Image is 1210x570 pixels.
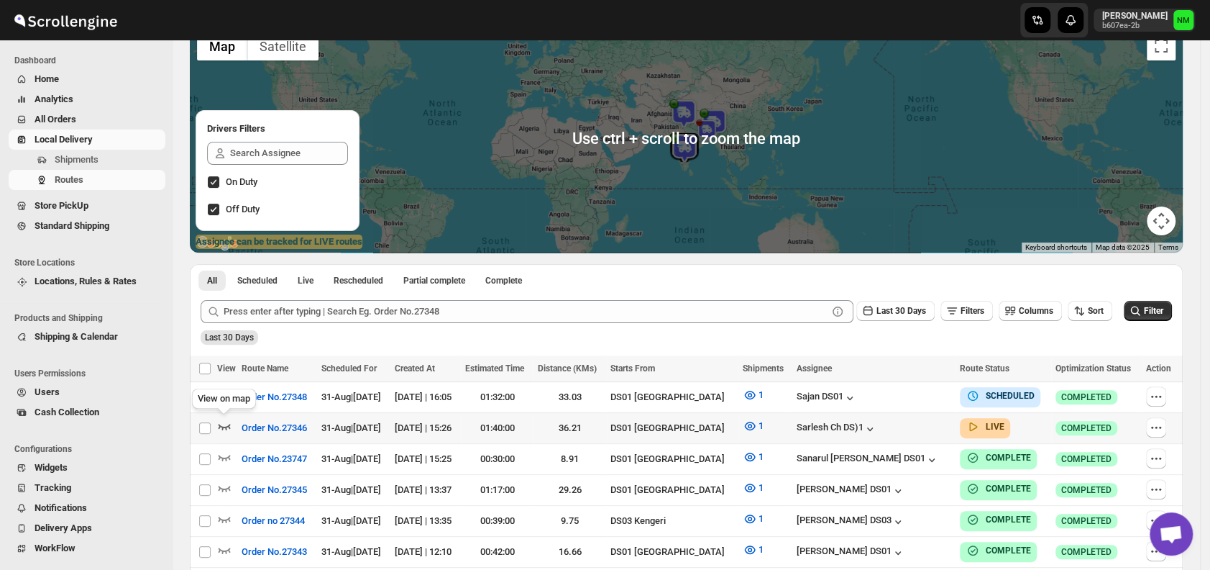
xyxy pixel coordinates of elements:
span: Users [35,386,60,397]
span: 1 [758,544,764,555]
button: Analytics [9,89,165,109]
button: 1 [734,384,772,407]
button: Sort [1068,301,1112,321]
span: 1 [758,389,764,400]
button: Sajan DS01 [796,391,857,405]
span: Store PickUp [35,200,88,211]
p: b607ea-2b [1102,22,1168,30]
button: Shipping & Calendar [9,327,165,347]
button: Sarlesh Ch DS)1 [796,422,877,436]
span: Assignee [796,363,831,374]
p: [PERSON_NAME] [1102,10,1168,22]
button: Locations, Rules & Rates [9,271,165,291]
label: Assignee can be tracked for LIVE routes [196,235,362,249]
span: COMPLETED [1061,392,1112,403]
button: COMPLETE [966,543,1031,558]
span: On Duty [226,176,257,187]
div: 01:32:00 [465,390,529,404]
button: Order No.27348 [233,386,316,409]
div: 00:39:00 [465,514,529,528]
div: [PERSON_NAME] DS01 [796,546,905,560]
button: Cash Collection [9,402,165,422]
button: LIVE [966,420,1004,434]
input: Press enter after typing | Search Eg. Order No.27348 [224,300,828,323]
button: Widgets [9,458,165,478]
span: Products and Shipping [14,312,165,324]
b: LIVE [986,422,1004,432]
span: 31-Aug | [DATE] [321,515,381,526]
button: Routes [9,170,165,190]
button: Sanarul [PERSON_NAME] DS01 [796,453,939,467]
span: Home [35,73,59,84]
span: Off Duty [226,204,260,214]
span: Narjit Magar [1173,10,1193,30]
span: COMPLETED [1061,453,1112,465]
span: 31-Aug | [DATE] [321,422,381,433]
div: 9.75 [538,514,602,528]
span: Local Delivery [35,134,93,145]
span: Analytics [35,94,73,104]
span: Widgets [35,462,68,473]
button: [PERSON_NAME] DS03 [796,515,905,529]
button: Users [9,382,165,402]
span: 31-Aug | [DATE] [321,546,381,557]
div: DS01 [GEOGRAPHIC_DATA] [610,390,734,404]
span: Delivery Apps [35,522,92,533]
span: Shipping & Calendar [35,331,118,342]
span: Complete [485,275,522,286]
div: [PERSON_NAME] DS01 [796,484,905,498]
span: Optimization Status [1055,363,1131,374]
span: Estimated Time [465,363,524,374]
span: Last 30 Days [876,306,926,316]
div: [DATE] | 16:05 [395,390,457,404]
span: COMPLETED [1061,546,1112,558]
a: Open this area in Google Maps (opens a new window) [193,234,241,253]
button: All routes [198,271,226,291]
span: Partial complete [403,275,465,286]
button: Show street map [197,32,247,60]
div: [DATE] | 15:25 [395,452,457,466]
span: 1 [758,482,764,493]
button: Last 30 Days [856,301,935,321]
span: Scheduled [237,275,278,286]
div: [DATE] | 12:10 [395,545,457,559]
span: Route Name [242,363,288,374]
span: Order No.27346 [242,421,307,435]
span: Order No.27343 [242,545,307,559]
button: All Orders [9,109,165,130]
button: 1 [734,415,772,438]
div: 00:30:00 [465,452,529,466]
span: View [217,363,236,374]
button: Order No.27345 [233,479,316,502]
div: DS01 [GEOGRAPHIC_DATA] [610,483,734,497]
span: COMPLETED [1061,484,1112,496]
div: DS01 [GEOGRAPHIC_DATA] [610,421,734,435]
span: 1 [758,451,764,462]
span: Order no 27344 [242,514,305,528]
button: Toggle fullscreen view [1147,32,1175,60]
button: Delivery Apps [9,518,165,538]
span: Filters [961,306,984,316]
button: Filters [940,301,993,321]
div: DS01 [GEOGRAPHIC_DATA] [610,452,734,466]
button: Keyboard shortcuts [1025,243,1087,253]
span: Map data ©2025 [1096,243,1150,251]
span: Rescheduled [334,275,383,286]
span: All Orders [35,114,76,125]
span: 31-Aug | [DATE] [321,392,381,402]
span: Action [1146,363,1171,374]
div: [DATE] | 13:35 [395,514,457,528]
a: Open chat [1150,512,1193,556]
button: Notifications [9,498,165,518]
span: Locations, Rules & Rates [35,276,137,286]
text: NM [1177,16,1190,25]
button: Map camera controls [1147,207,1175,235]
div: 16.66 [538,545,602,559]
button: Home [9,69,165,89]
button: COMPLETE [966,481,1031,496]
b: COMPLETE [986,453,1031,463]
button: Order No.27346 [233,417,316,440]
